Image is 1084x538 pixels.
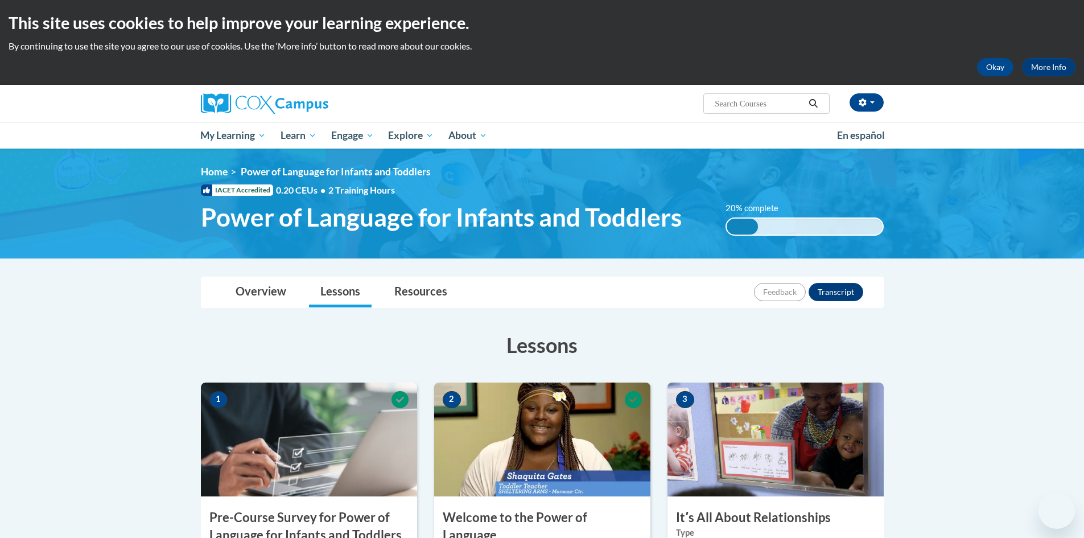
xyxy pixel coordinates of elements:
[209,391,228,408] span: 1
[224,277,298,307] a: Overview
[9,11,1075,34] h2: This site uses cookies to help improve your learning experience.
[754,283,806,301] button: Feedback
[309,277,372,307] a: Lessons
[193,122,274,149] a: My Learning
[201,166,228,178] a: Home
[441,122,494,149] a: About
[434,383,650,496] img: Course Image
[714,97,805,110] input: Search Courses
[201,331,884,359] h3: Lessons
[281,129,316,142] span: Learn
[184,122,901,149] div: Main menu
[837,129,885,141] span: En español
[273,122,324,149] a: Learn
[1038,492,1075,529] iframe: Button to launch messaging window
[388,129,434,142] span: Explore
[201,93,328,114] img: Cox Campus
[324,122,381,149] a: Engage
[727,219,758,235] div: 20% complete
[331,129,374,142] span: Engage
[726,202,791,215] label: 20% complete
[977,58,1013,76] button: Okay
[320,184,325,195] span: •
[276,184,328,196] span: 0.20 CEUs
[201,202,682,232] span: Power of Language for Infants and Toddlers
[443,391,461,408] span: 2
[241,166,431,178] span: Power of Language for Infants and Toddlers
[201,383,417,496] img: Course Image
[383,277,459,307] a: Resources
[9,40,1075,52] p: By continuing to use the site you agree to our use of cookies. Use the ‘More info’ button to read...
[448,129,487,142] span: About
[200,129,266,142] span: My Learning
[201,93,417,114] a: Cox Campus
[201,184,273,196] span: IACET Accredited
[667,383,884,496] img: Course Image
[328,184,395,195] span: 2 Training Hours
[667,509,884,527] h3: Itʹs All About Relationships
[381,122,441,149] a: Explore
[1022,58,1075,76] a: More Info
[805,97,822,110] button: Search
[830,124,892,147] a: En español
[850,93,884,112] button: Account Settings
[809,283,863,301] button: Transcript
[676,391,694,408] span: 3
